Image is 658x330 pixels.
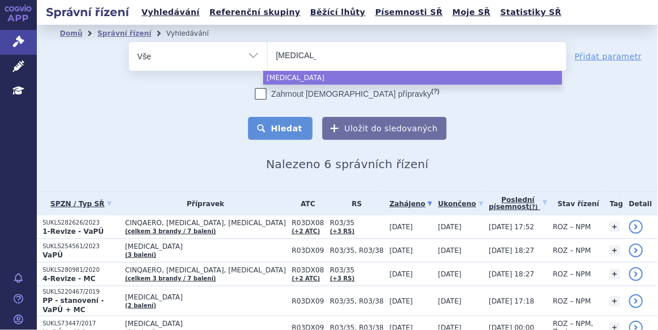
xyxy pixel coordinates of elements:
[438,196,483,212] a: Ukončeno
[390,223,413,231] span: [DATE]
[629,294,643,308] a: detail
[286,192,324,215] th: ATC
[43,227,104,236] strong: 1-Revize - VaPÚ
[125,242,286,251] span: [MEDICAL_DATA]
[390,270,413,278] span: [DATE]
[292,275,320,282] a: (+2 ATC)
[604,192,623,215] th: Tag
[43,320,119,328] p: SUKLS73447/2017
[449,5,494,20] a: Moje SŘ
[438,297,462,305] span: [DATE]
[248,117,313,140] button: Hledat
[60,29,82,37] a: Domů
[266,157,428,171] span: Nalezeno 6 správních řízení
[390,196,432,212] a: Zahájeno
[330,246,383,255] span: R03/35, R03/38
[553,297,591,305] span: ROZ – NPM
[206,5,304,20] a: Referenční skupiny
[125,266,286,274] span: CINQAERO, [MEDICAL_DATA], [MEDICAL_DATA]
[330,275,355,282] a: (+3 RS)
[553,270,591,278] span: ROZ – NPM
[330,219,383,227] span: R03/35
[610,296,620,306] a: +
[97,29,151,37] a: Správní řízení
[431,88,439,95] abbr: (?)
[292,266,324,274] span: R03DX08
[43,275,96,283] strong: 4-Revize - MC
[497,5,565,20] a: Statistiky SŘ
[489,270,535,278] span: [DATE] 18:27
[489,297,535,305] span: [DATE] 17:18
[43,242,119,251] p: SUKLS254561/2023
[324,192,383,215] th: RS
[530,204,538,211] abbr: (?)
[119,192,286,215] th: Přípravek
[43,219,119,227] p: SUKLS282626/2023
[438,270,462,278] span: [DATE]
[553,223,591,231] span: ROZ – NPM
[43,251,63,259] strong: VaPÚ
[43,196,119,212] a: SPZN / Typ SŘ
[610,222,620,232] a: +
[125,302,156,309] a: (2 balení)
[322,117,447,140] button: Uložit do sledovaných
[43,288,119,296] p: SUKLS220467/2019
[307,5,369,20] a: Běžící lhůty
[610,245,620,256] a: +
[125,228,216,234] a: (celkem 3 brandy / 7 balení)
[330,297,383,305] span: R03/35, R03/38
[330,228,355,234] a: (+3 RS)
[629,244,643,257] a: detail
[292,228,320,234] a: (+2 ATC)
[390,297,413,305] span: [DATE]
[43,266,119,274] p: SUKLS280981/2020
[263,71,562,85] li: [MEDICAL_DATA]
[553,246,591,255] span: ROZ – NPM
[629,267,643,281] a: detail
[438,246,462,255] span: [DATE]
[125,293,286,301] span: [MEDICAL_DATA]
[623,192,658,215] th: Detail
[292,297,324,305] span: R03DX09
[125,320,286,328] span: [MEDICAL_DATA]
[489,223,535,231] span: [DATE] 17:52
[37,4,138,20] h2: Správní řízení
[372,5,446,20] a: Písemnosti SŘ
[166,25,224,42] li: Vyhledávání
[489,192,547,215] a: Poslednípísemnost(?)
[138,5,203,20] a: Vyhledávání
[610,269,620,279] a: +
[292,246,324,255] span: R03DX09
[629,220,643,234] a: detail
[255,88,439,100] label: Zahrnout [DEMOGRAPHIC_DATA] přípravky
[43,297,104,314] strong: PP - stanovení - VaPÚ + MC
[330,266,383,274] span: R03/35
[125,252,156,258] a: (3 balení)
[575,51,642,62] a: Přidat parametr
[438,223,462,231] span: [DATE]
[125,219,286,227] span: CINQAERO, [MEDICAL_DATA], [MEDICAL_DATA]
[125,275,216,282] a: (celkem 3 brandy / 7 balení)
[292,219,324,227] span: R03DX08
[390,246,413,255] span: [DATE]
[489,246,535,255] span: [DATE] 18:27
[547,192,604,215] th: Stav řízení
